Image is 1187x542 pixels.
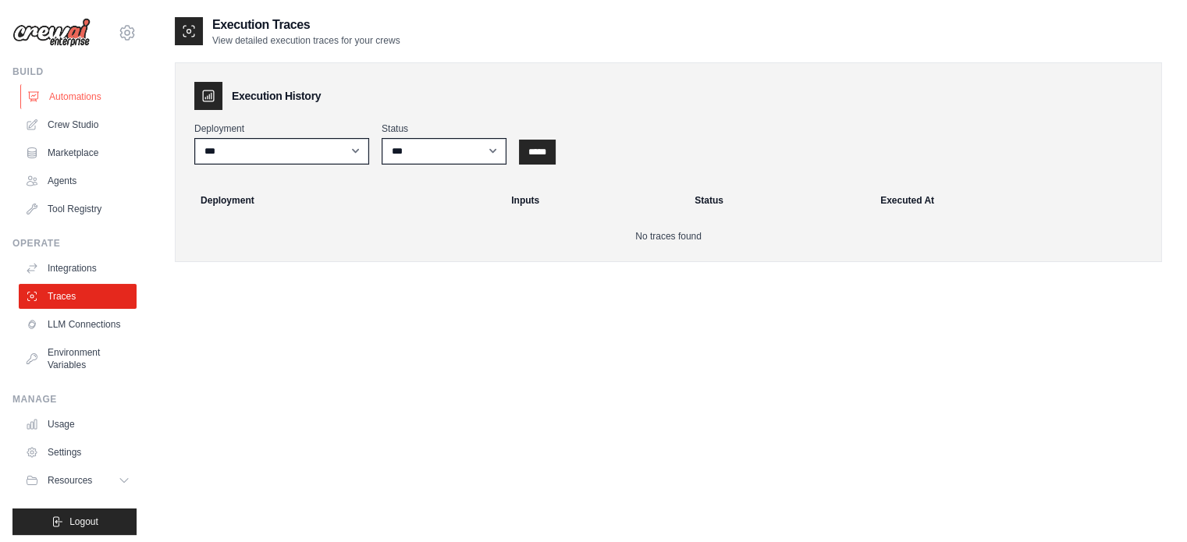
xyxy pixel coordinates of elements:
[382,122,506,135] label: Status
[12,508,137,535] button: Logout
[12,18,91,48] img: Logo
[12,66,137,78] div: Build
[871,183,1155,218] th: Executed At
[182,183,502,218] th: Deployment
[232,88,321,104] h3: Execution History
[20,84,138,109] a: Automations
[19,112,137,137] a: Crew Studio
[19,284,137,309] a: Traces
[48,474,92,487] span: Resources
[194,230,1143,243] p: No traces found
[685,183,871,218] th: Status
[69,515,98,528] span: Logout
[19,468,137,493] button: Resources
[19,312,137,337] a: LLM Connections
[194,122,369,135] label: Deployment
[19,168,137,193] a: Agents
[12,237,137,250] div: Operate
[19,256,137,281] a: Integrations
[502,183,685,218] th: Inputs
[212,16,400,34] h2: Execution Traces
[19,340,137,377] a: Environment Variables
[12,393,137,406] div: Manage
[19,440,137,465] a: Settings
[19,412,137,437] a: Usage
[19,197,137,221] a: Tool Registry
[19,140,137,165] a: Marketplace
[212,34,400,47] p: View detailed execution traces for your crews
